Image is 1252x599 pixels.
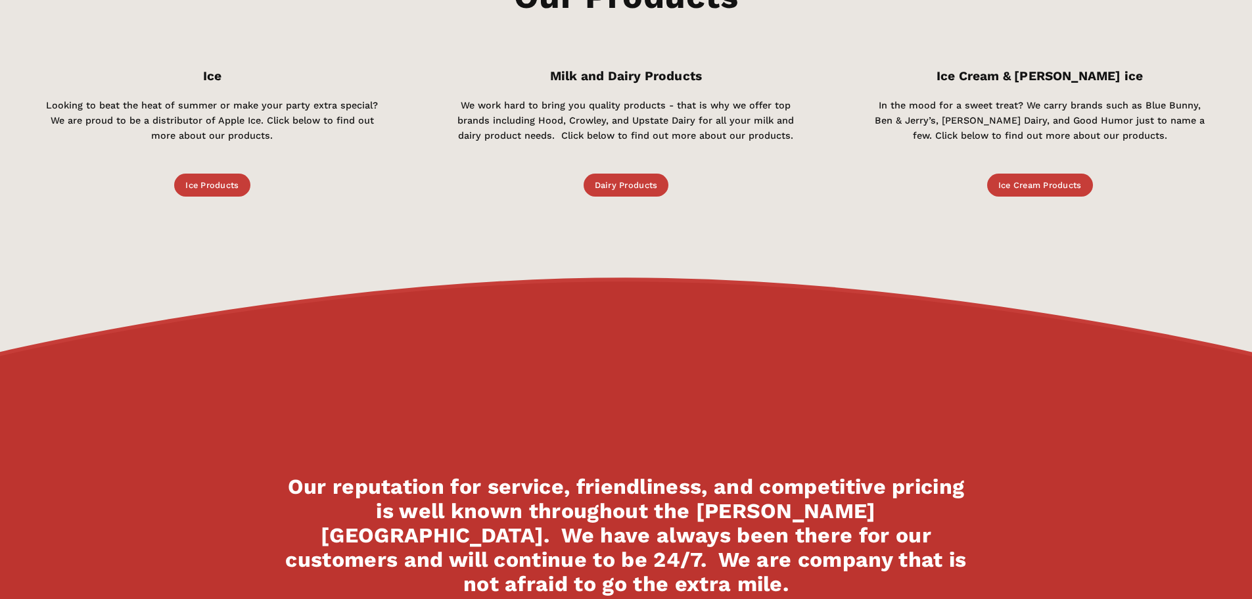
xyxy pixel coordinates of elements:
[44,98,381,143] p: Looking to beat the heat of summer or make your party extra special? We are proud to be a distrib...
[282,475,970,596] h3: Our reputation for service, friendliness, and competitive pricing is well known throughout the [P...
[457,98,795,143] p: We work hard to bring you quality products - that is why we offer top brands including Hood, Crow...
[44,69,381,83] h2: Ice
[174,174,250,197] a: Ice Products
[584,174,669,197] a: Dairy Products
[987,174,1093,197] a: Ice Cream Products
[871,98,1209,143] p: In the mood for a sweet treat? We carry brands such as Blue Bunny, Ben & Jerry’s, [PERSON_NAME] D...
[871,69,1209,83] h2: Ice Cream & [PERSON_NAME] ice
[457,69,795,83] h2: Milk and Dairy Products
